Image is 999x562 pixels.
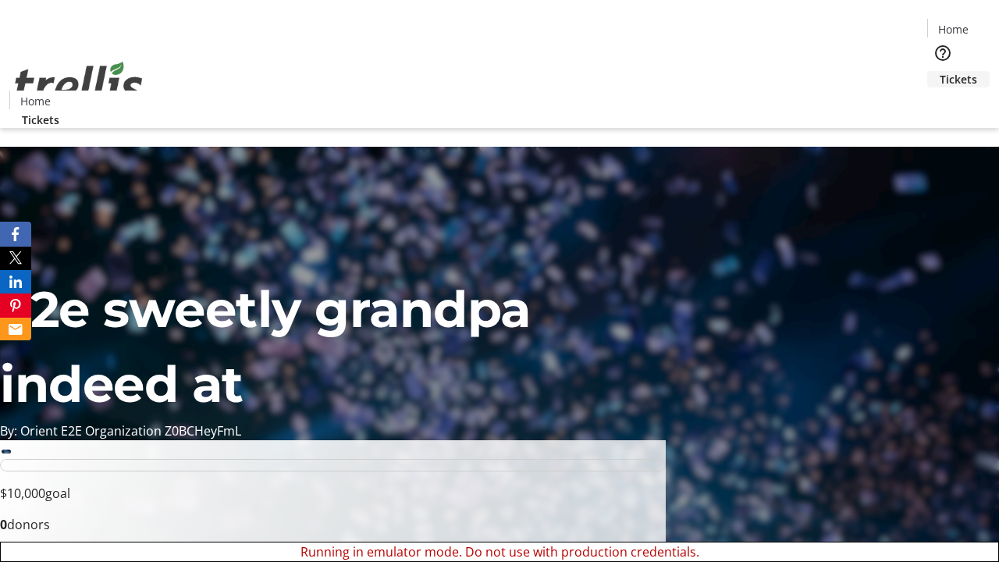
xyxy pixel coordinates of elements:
[22,112,59,128] span: Tickets
[927,37,958,69] button: Help
[940,71,977,87] span: Tickets
[938,21,969,37] span: Home
[9,44,148,123] img: Orient E2E Organization Z0BCHeyFmL's Logo
[9,112,72,128] a: Tickets
[927,87,958,119] button: Cart
[927,71,990,87] a: Tickets
[928,21,978,37] a: Home
[20,93,51,109] span: Home
[10,93,60,109] a: Home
